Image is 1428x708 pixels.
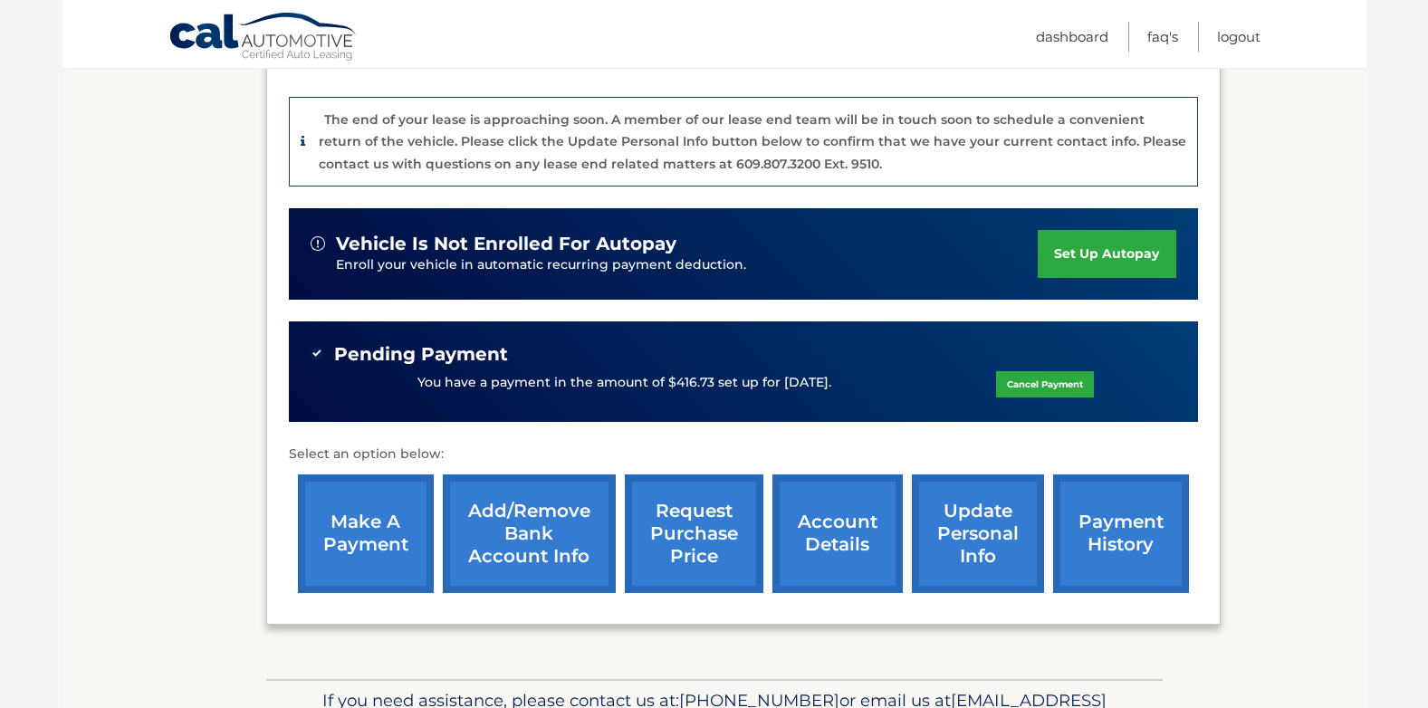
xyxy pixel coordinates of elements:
[336,233,676,255] span: vehicle is not enrolled for autopay
[1038,230,1175,278] a: set up autopay
[311,347,323,359] img: check-green.svg
[1217,22,1260,52] a: Logout
[168,12,359,64] a: Cal Automotive
[298,474,434,593] a: make a payment
[417,373,831,393] p: You have a payment in the amount of $416.73 set up for [DATE].
[1036,22,1108,52] a: Dashboard
[1147,22,1178,52] a: FAQ's
[912,474,1044,593] a: update personal info
[996,371,1094,397] a: Cancel Payment
[443,474,616,593] a: Add/Remove bank account info
[289,444,1198,465] p: Select an option below:
[625,474,763,593] a: request purchase price
[311,236,325,251] img: alert-white.svg
[319,111,1186,172] p: The end of your lease is approaching soon. A member of our lease end team will be in touch soon t...
[334,343,508,366] span: Pending Payment
[336,255,1039,275] p: Enroll your vehicle in automatic recurring payment deduction.
[772,474,903,593] a: account details
[1053,474,1189,593] a: payment history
